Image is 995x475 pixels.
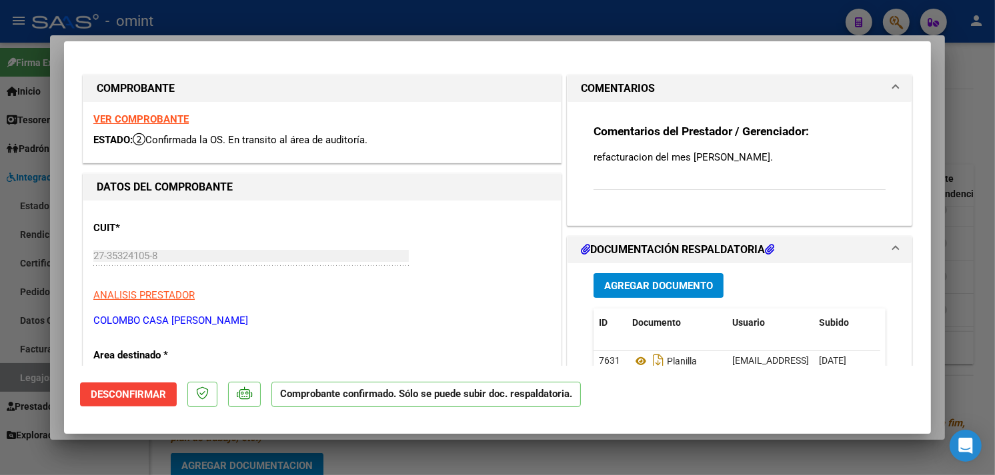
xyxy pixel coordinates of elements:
a: VER COMPROBANTE [93,113,189,125]
mat-expansion-panel-header: DOCUMENTACIÓN RESPALDATORIA [568,237,912,263]
p: refacturacion del mes [PERSON_NAME]. [594,150,886,165]
datatable-header-cell: ID [594,308,627,337]
span: [EMAIL_ADDRESS][DOMAIN_NAME] - [PERSON_NAME] casa [732,355,980,366]
button: Desconfirmar [80,382,177,406]
p: COLOMBO CASA [PERSON_NAME] [93,313,551,328]
span: [DATE] [819,355,846,366]
span: Confirmada la OS. En transito al área de auditoría. [133,134,367,146]
span: 7631 [599,355,620,366]
div: Open Intercom Messenger [950,430,982,462]
p: CUIT [93,221,231,236]
span: Usuario [732,317,765,328]
mat-expansion-panel-header: COMENTARIOS [568,75,912,102]
span: Desconfirmar [91,388,166,400]
datatable-header-cell: Subido [814,308,880,337]
div: COMENTARIOS [568,102,912,225]
h1: COMENTARIOS [581,81,655,97]
span: Subido [819,317,849,328]
datatable-header-cell: Documento [627,308,727,337]
strong: Comentarios del Prestador / Gerenciador: [594,125,809,138]
span: Planilla [632,356,697,366]
datatable-header-cell: Usuario [727,308,814,337]
button: Agregar Documento [594,273,724,298]
h1: DOCUMENTACIÓN RESPALDATORIA [581,242,774,258]
p: Area destinado * [93,348,231,363]
strong: DATOS DEL COMPROBANTE [97,181,233,193]
p: Comprobante confirmado. Sólo se puede subir doc. respaldatoria. [271,382,581,408]
strong: COMPROBANTE [97,82,175,95]
span: ANALISIS PRESTADOR [93,289,195,301]
span: Documento [632,317,681,328]
i: Descargar documento [650,350,667,372]
span: ESTADO: [93,134,133,146]
span: ID [599,317,608,328]
span: Agregar Documento [604,280,713,292]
